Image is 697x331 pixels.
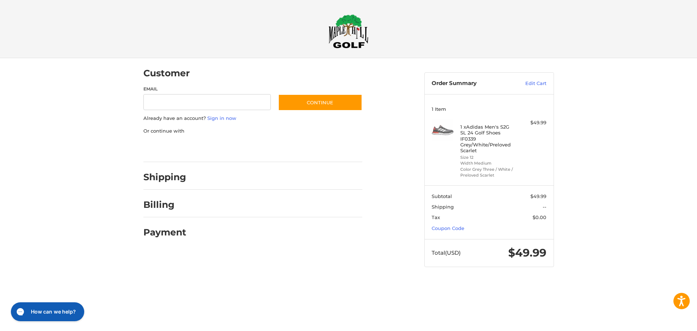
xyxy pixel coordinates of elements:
[460,154,516,161] li: Size 12
[432,204,454,210] span: Shipping
[533,214,546,220] span: $0.00
[143,199,186,210] h2: Billing
[432,225,464,231] a: Coupon Code
[143,115,362,122] p: Already have an account?
[432,214,440,220] span: Tax
[143,68,190,79] h2: Customer
[143,86,271,92] label: Email
[143,171,186,183] h2: Shipping
[329,14,368,48] img: Maple Hill Golf
[432,249,461,256] span: Total (USD)
[432,193,452,199] span: Subtotal
[143,227,186,238] h2: Payment
[510,80,546,87] a: Edit Cart
[141,142,195,155] iframe: PayPal-paypal
[460,160,516,166] li: Width Medium
[207,115,236,121] a: Sign in now
[432,80,510,87] h3: Order Summary
[143,128,362,135] p: Or continue with
[203,142,257,155] iframe: PayPal-paylater
[278,94,362,111] button: Continue
[460,124,516,153] h4: 1 x Adidas Men's S2G SL 24 Golf Shoes IF0339 Grey/White/Preloved Scarlet
[518,119,546,126] div: $49.99
[543,204,546,210] span: --
[637,311,697,331] iframe: Google Customer Reviews
[508,246,546,259] span: $49.99
[432,106,546,112] h3: 1 Item
[7,300,86,324] iframe: Gorgias live chat messenger
[264,142,318,155] iframe: PayPal-venmo
[530,193,546,199] span: $49.99
[460,166,516,178] li: Color Grey Three / White / Preloved Scarlet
